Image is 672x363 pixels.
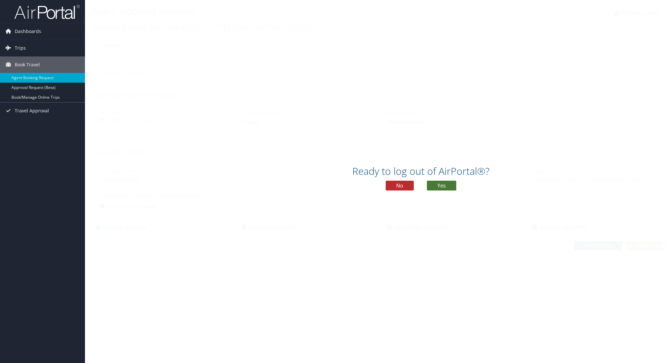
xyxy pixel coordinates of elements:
[15,103,49,119] span: Travel Approval
[15,40,26,56] span: Trips
[427,181,456,190] button: Yes
[14,4,80,20] img: airportal-logo.png
[15,57,40,73] span: Book Travel
[386,181,414,190] button: No
[15,23,41,40] span: Dashboards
